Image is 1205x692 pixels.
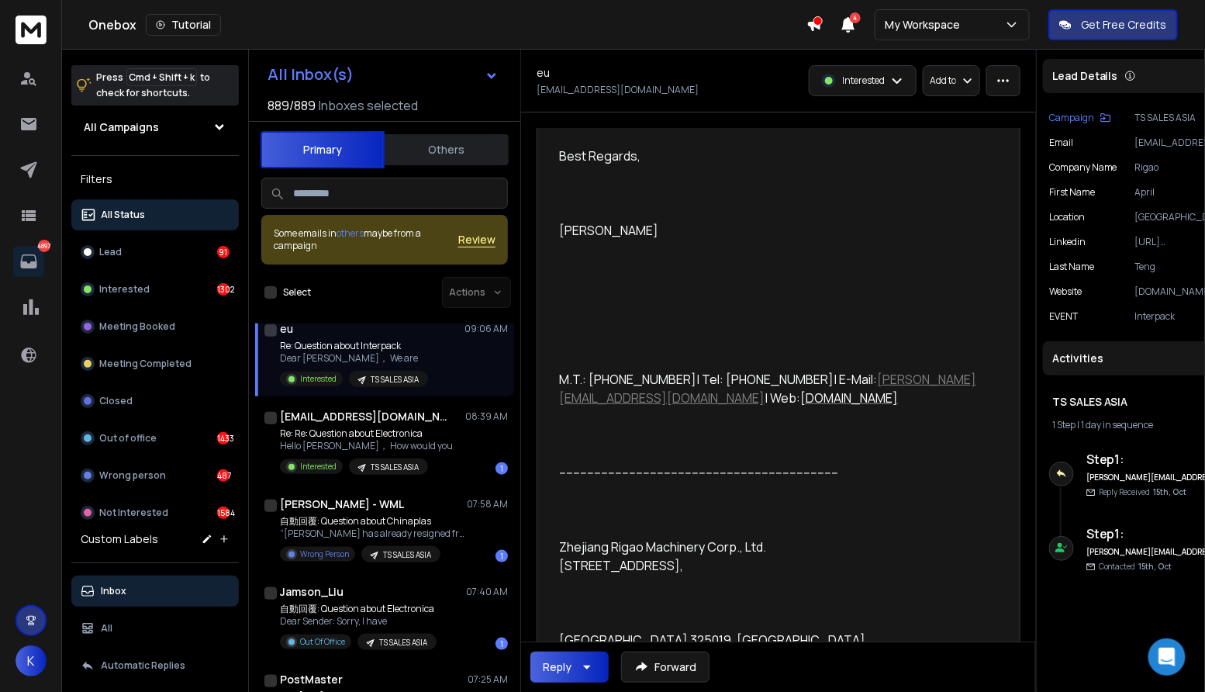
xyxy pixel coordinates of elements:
p: Zhejiang Rigao Machinery Corp., Ltd. [STREET_ADDRESS], [559,538,986,575]
p: Automatic Replies [101,659,185,672]
p: Lead Details [1052,68,1118,84]
div: 1433 [217,432,230,445]
p: Last Name [1049,261,1094,273]
h3: Custom Labels [81,531,158,547]
button: Not Interested1584 [71,497,239,528]
p: Dear Sender: Sorry, I have [280,615,437,628]
div: Onebox [88,14,806,36]
p: Closed [99,395,133,407]
div: 487 [217,469,230,482]
p: All Status [101,209,145,221]
a: [DOMAIN_NAME] [800,389,898,407]
p: Re: Question about Interpack [280,340,428,352]
button: Tutorial [146,14,221,36]
p: location [1049,211,1085,223]
h1: All Inbox(s) [268,67,354,82]
p: 09:06 AM [464,323,508,335]
p: [GEOGRAPHIC_DATA] 325019, [GEOGRAPHIC_DATA]. [559,631,986,649]
p: All [101,622,112,635]
p: Hello [PERSON_NAME]， How would you [280,440,453,452]
button: Reply [530,652,609,683]
p: Interested [300,461,337,472]
p: website [1049,285,1082,298]
p: Inbox [101,585,126,597]
h1: eu [537,65,550,81]
button: All Campaigns [71,112,239,143]
a: 4897 [13,246,44,277]
p: Meeting Completed [99,358,192,370]
button: Closed [71,386,239,417]
p: EVENT [1049,310,1078,323]
p: Interested [300,373,337,385]
p: Out of office [99,432,157,445]
p: Wrong person [99,469,166,482]
p: 07:58 AM [467,498,508,510]
div: 1302 [217,283,230,296]
span: 4 [850,12,861,23]
button: Lead91 [71,237,239,268]
button: K [16,645,47,676]
div: 91 [217,246,230,258]
h1: PostMaster [280,672,343,687]
p: Contacted [1099,561,1172,573]
h3: Filters [71,168,239,190]
button: All Status [71,199,239,230]
p: M.T.: [PHONE_NUMBER]| Tel: [PHONE_NUMBER]| E-Mail: | Web: [559,370,986,407]
h3: Inboxes selected [319,96,418,115]
p: Get Free Credits [1081,17,1167,33]
span: 15th, Oct [1139,561,1172,572]
p: TS SALES ASIA [371,374,419,386]
button: Others [385,133,509,167]
span: 15th, Oct [1154,486,1187,497]
p: -------------------------------------------------------------------------------- [559,463,986,482]
p: My Workspace [885,17,966,33]
button: Primary [261,131,385,168]
p: First Name [1049,186,1095,199]
div: Reply [543,659,571,675]
p: Campaign [1049,112,1094,124]
p: 07:40 AM [466,586,508,598]
p: Meeting Booked [99,320,175,333]
p: Press to check for shortcuts. [96,70,210,101]
p: Reply Received [1099,486,1187,498]
button: Get Free Credits [1048,9,1178,40]
button: Automatic Replies [71,650,239,681]
p: Out Of Office [300,636,345,648]
h1: eu [280,321,293,337]
p: Interested [99,283,150,296]
p: 自動回覆: Question about Chinaplas [280,515,466,528]
p: Best Regards, [559,147,986,165]
p: [PERSON_NAME] [559,221,986,240]
p: Not Interested [99,507,168,519]
p: TS SALES ASIA [383,549,431,561]
div: 1 [495,462,508,475]
p: TS SALES ASIA [379,637,427,649]
p: linkedin [1049,236,1086,248]
div: 1584 [217,507,230,519]
div: Open Intercom Messenger [1148,638,1186,676]
span: others [337,227,364,240]
p: 07:25 AM [468,673,508,686]
label: Select [283,286,311,299]
span: 1 day in sequence [1081,418,1154,431]
button: Campaign [1049,112,1111,124]
p: Lead [99,246,122,258]
button: Out of office1433 [71,423,239,454]
button: All [71,613,239,644]
span: 1 Step [1052,418,1076,431]
p: 4897 [38,240,50,252]
h1: All Campaigns [84,119,159,135]
p: Re: Re: Question about Electronica [280,427,453,440]
button: Interested1302 [71,274,239,305]
button: Inbox [71,576,239,607]
p: 自動回覆: Question about Electronica [280,603,437,615]
div: 1 [495,638,508,650]
p: TS SALES ASIA [371,462,419,473]
button: Review [458,232,495,247]
span: Cmd + Shift + k [126,68,197,86]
